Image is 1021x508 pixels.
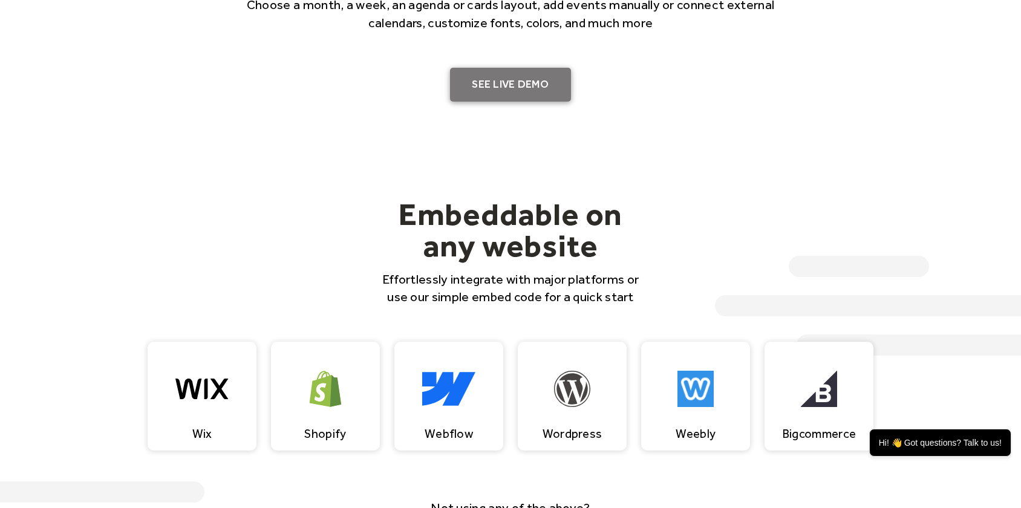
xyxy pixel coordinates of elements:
[543,426,602,441] div: Wordpress
[450,68,571,102] a: SEE LIVE DEMO
[304,426,346,441] div: Shopify
[375,198,646,261] h2: Embeddable on any website
[394,342,503,451] a: Webflow
[641,342,750,451] a: Weebly
[425,426,473,441] div: Webflow
[375,270,646,306] p: Effortlessly integrate with major platforms or use our simple embed code for a quick start
[782,426,856,441] div: Bigcommerce
[518,342,627,451] a: Wordpress
[271,342,380,451] a: Shopify
[148,342,256,451] a: Wix
[192,426,212,441] div: Wix
[765,342,873,451] a: Bigcommerce
[676,426,716,441] div: Weebly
